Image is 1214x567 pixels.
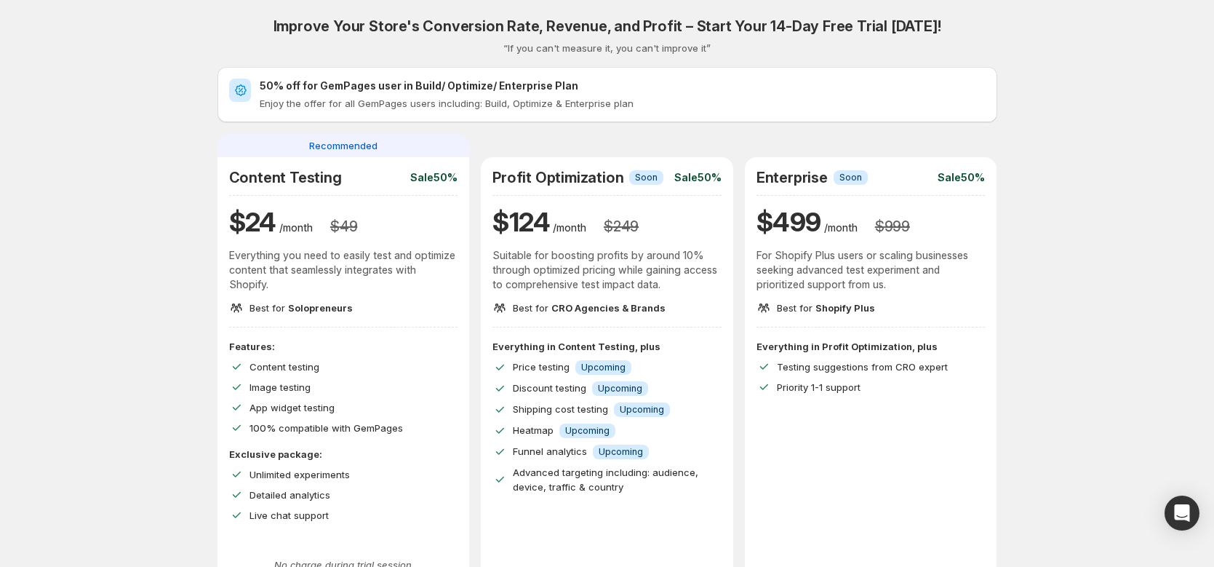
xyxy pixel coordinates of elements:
h2: 50% off for GemPages user in Build/ Optimize/ Enterprise Plan [260,79,986,93]
span: Unlimited experiments [249,469,350,480]
p: Everything in Content Testing, plus [492,339,722,354]
p: “If you can't measure it, you can't improve it” [503,41,711,55]
span: Content testing [249,361,319,373]
h3: $ 249 [604,218,639,235]
span: Solopreneurs [288,302,353,314]
span: Upcoming [599,446,643,458]
p: Enjoy the offer for all GemPages users including: Build, Optimize & Enterprise plan [260,96,986,111]
span: Discount testing [513,382,586,394]
span: Live chat support [249,509,329,521]
p: Everything in Profit Optimization, plus [756,339,986,354]
p: Sale 50% [410,170,458,185]
p: Best for [249,301,353,315]
p: /month [279,221,313,235]
p: Everything you need to easily test and optimize content that seamlessly integrates with Shopify. [229,248,458,292]
span: Upcoming [598,383,642,394]
h1: $ 124 [492,205,550,239]
h1: $ 24 [229,205,276,239]
h1: $ 499 [756,205,821,239]
span: Heatmap [513,424,554,436]
span: Price testing [513,361,570,373]
p: Best for [777,301,875,315]
span: Shipping cost testing [513,403,608,415]
p: Exclusive package: [229,447,458,461]
span: Upcoming [565,425,610,437]
p: /month [824,221,858,235]
p: Best for [513,301,666,315]
h2: Content Testing [229,169,342,186]
span: Recommended [309,138,378,153]
p: Features: [229,339,458,354]
span: Shopify Plus [815,302,875,314]
p: /month [553,221,586,235]
h3: $ 999 [875,218,910,235]
span: Upcoming [620,404,664,416]
span: Upcoming [581,362,626,373]
span: Image testing [249,381,311,393]
h3: $ 49 [330,218,357,235]
span: Soon [839,172,862,183]
span: 100% compatible with GemPages [249,422,403,434]
span: Soon [635,172,658,183]
p: For Shopify Plus users or scaling businesses seeking advanced test experiment and prioritized sup... [756,248,986,292]
h2: Profit Optimization [492,169,623,186]
div: Open Intercom Messenger [1165,496,1199,531]
span: Advanced targeting including: audience, device, traffic & country [513,467,698,493]
span: Detailed analytics [249,489,330,501]
h2: Enterprise [756,169,828,186]
p: Sale 50% [938,170,985,185]
p: Suitable for boosting profits by around 10% through optimized pricing while gaining access to com... [492,248,722,292]
span: CRO Agencies & Brands [551,302,666,314]
span: Testing suggestions from CRO expert [777,361,948,373]
p: Sale 50% [674,170,722,185]
h2: Improve Your Store's Conversion Rate, Revenue, and Profit – Start Your 14-Day Free Trial [DATE]! [273,17,941,35]
span: Priority 1-1 support [777,381,860,393]
span: Funnel analytics [513,445,587,457]
span: App widget testing [249,402,335,413]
